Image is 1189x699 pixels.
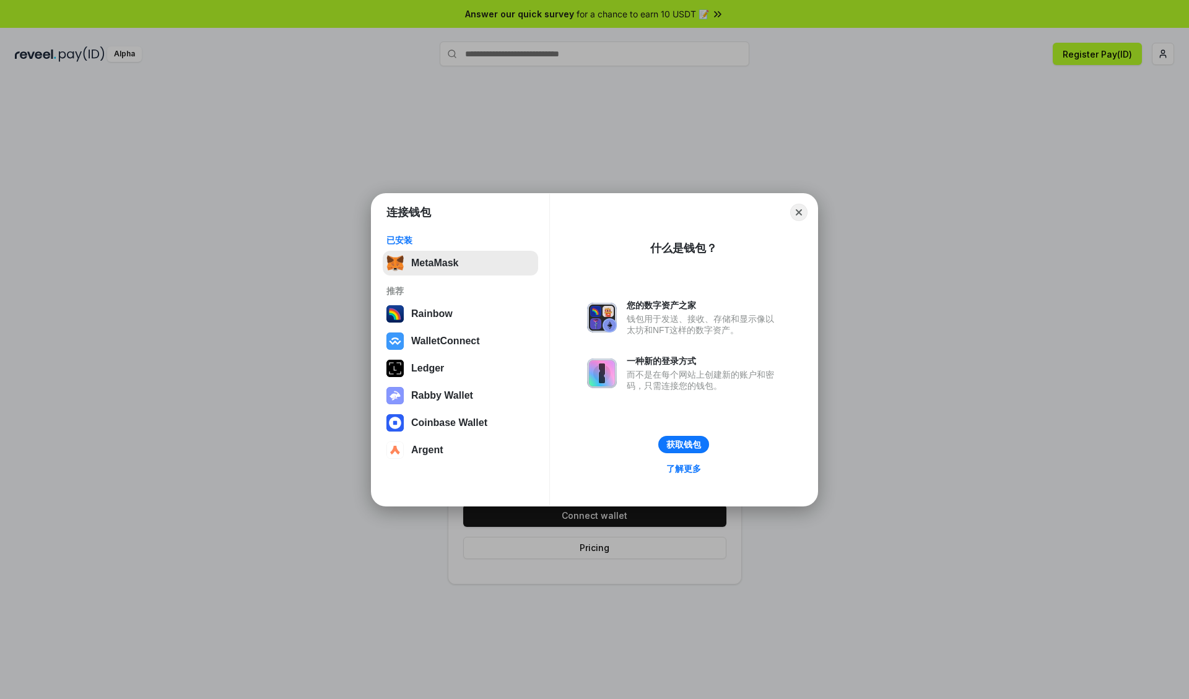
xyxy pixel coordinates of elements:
[411,390,473,401] div: Rabby Wallet
[383,251,538,276] button: MetaMask
[386,285,534,297] div: 推荐
[587,358,617,388] img: svg+xml,%3Csvg%20xmlns%3D%22http%3A%2F%2Fwww.w3.org%2F2000%2Fsvg%22%20fill%3D%22none%22%20viewBox...
[659,461,708,477] a: 了解更多
[411,445,443,456] div: Argent
[411,417,487,428] div: Coinbase Wallet
[411,308,453,319] div: Rainbow
[627,313,780,336] div: 钱包用于发送、接收、存储和显示像以太坊和NFT这样的数字资产。
[658,436,709,453] button: 获取钱包
[386,254,404,272] img: svg+xml,%3Csvg%20fill%3D%22none%22%20height%3D%2233%22%20viewBox%3D%220%200%2035%2033%22%20width%...
[383,356,538,381] button: Ledger
[790,204,808,221] button: Close
[383,438,538,462] button: Argent
[650,241,717,256] div: 什么是钱包？
[386,414,404,432] img: svg+xml,%3Csvg%20width%3D%2228%22%20height%3D%2228%22%20viewBox%3D%220%200%2028%2028%22%20fill%3D...
[587,303,617,332] img: svg+xml,%3Csvg%20xmlns%3D%22http%3A%2F%2Fwww.w3.org%2F2000%2Fsvg%22%20fill%3D%22none%22%20viewBox...
[386,441,404,459] img: svg+xml,%3Csvg%20width%3D%2228%22%20height%3D%2228%22%20viewBox%3D%220%200%2028%2028%22%20fill%3D...
[386,387,404,404] img: svg+xml,%3Csvg%20xmlns%3D%22http%3A%2F%2Fwww.w3.org%2F2000%2Fsvg%22%20fill%3D%22none%22%20viewBox...
[627,369,780,391] div: 而不是在每个网站上创建新的账户和密码，只需连接您的钱包。
[666,463,701,474] div: 了解更多
[383,329,538,354] button: WalletConnect
[386,360,404,377] img: svg+xml,%3Csvg%20xmlns%3D%22http%3A%2F%2Fwww.w3.org%2F2000%2Fsvg%22%20width%3D%2228%22%20height%3...
[383,383,538,408] button: Rabby Wallet
[386,305,404,323] img: svg+xml,%3Csvg%20width%3D%22120%22%20height%3D%22120%22%20viewBox%3D%220%200%20120%20120%22%20fil...
[386,205,431,220] h1: 连接钱包
[383,410,538,435] button: Coinbase Wallet
[411,336,480,347] div: WalletConnect
[383,302,538,326] button: Rainbow
[386,235,534,246] div: 已安装
[627,300,780,311] div: 您的数字资产之家
[627,355,780,367] div: 一种新的登录方式
[666,439,701,450] div: 获取钱包
[411,363,444,374] div: Ledger
[386,332,404,350] img: svg+xml,%3Csvg%20width%3D%2228%22%20height%3D%2228%22%20viewBox%3D%220%200%2028%2028%22%20fill%3D...
[411,258,458,269] div: MetaMask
